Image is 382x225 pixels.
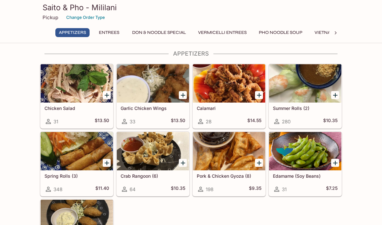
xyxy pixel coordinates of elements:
button: Change Order Type [63,12,108,22]
h5: $11.40 [95,185,109,193]
button: Add Summer Rolls (2) [331,91,339,99]
button: Pho Noodle Soup [255,28,306,37]
span: 64 [130,186,136,192]
h5: Calamari [197,105,261,111]
h5: Chicken Salad [44,105,109,111]
button: Add Garlic Chicken Wings [179,91,187,99]
a: Pork & Chicken Gyoza (8)198$9.35 [193,132,266,196]
span: 31 [53,119,58,125]
a: Edamame (Soy Beans)31$7.25 [269,132,342,196]
h5: Crab Rangoon (6) [121,173,185,179]
a: Summer Rolls (2)280$10.35 [269,64,342,128]
a: Chicken Salad31$13.50 [40,64,113,128]
div: Chicken Salad [41,64,113,103]
span: 33 [130,119,135,125]
span: 28 [206,119,211,125]
div: Summer Rolls (2) [269,64,341,103]
h5: $14.55 [247,118,261,125]
button: Vermicelli Entrees [195,28,250,37]
div: Calamari [193,64,265,103]
span: 198 [206,186,213,192]
span: 31 [282,186,287,192]
h4: Appetizers [40,50,342,57]
a: Calamari28$14.55 [193,64,266,128]
a: Spring Rolls (3)348$11.40 [40,132,113,196]
span: 280 [282,119,290,125]
a: Garlic Chicken Wings33$13.50 [116,64,189,128]
button: Add Spring Rolls (3) [103,159,111,167]
button: Don & Noodle Special [129,28,189,37]
p: Pickup [43,14,58,20]
h3: Saito & Pho - Mililani [43,3,339,12]
h5: Summer Rolls (2) [273,105,338,111]
div: Edamame (Soy Beans) [269,132,341,170]
button: Vietnamese Sandwiches [311,28,378,37]
button: Add Pork & Chicken Gyoza (8) [255,159,263,167]
button: Add Chicken Salad [103,91,111,99]
div: Pork & Chicken Gyoza (8) [193,132,265,170]
div: Garlic Chicken Wings [117,64,189,103]
h5: $13.50 [171,118,185,125]
span: 348 [53,186,62,192]
h5: $9.35 [249,185,261,193]
button: Add Crab Rangoon (6) [179,159,187,167]
h5: $13.50 [95,118,109,125]
h5: Edamame (Soy Beans) [273,173,338,179]
h5: Spring Rolls (3) [44,173,109,179]
button: Appetizers [55,28,90,37]
a: Crab Rangoon (6)64$10.35 [116,132,189,196]
button: Add Edamame (Soy Beans) [331,159,339,167]
button: Add Calamari [255,91,263,99]
div: Spring Rolls (3) [41,132,113,170]
h5: $7.25 [326,185,338,193]
h5: Garlic Chicken Wings [121,105,185,111]
button: Entrees [95,28,123,37]
h5: $10.35 [323,118,338,125]
div: Crab Rangoon (6) [117,132,189,170]
h5: $10.35 [171,185,185,193]
h5: Pork & Chicken Gyoza (8) [197,173,261,179]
